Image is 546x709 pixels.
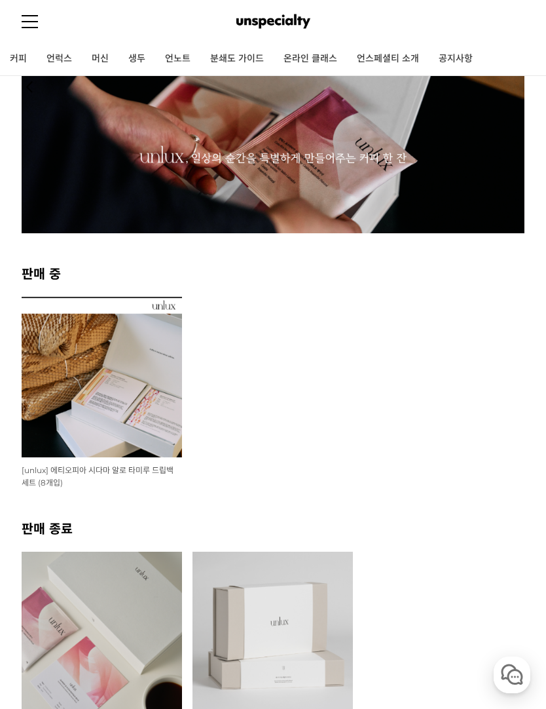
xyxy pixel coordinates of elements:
a: 생두 [118,43,155,75]
a: 머신 [82,43,118,75]
a: 언럭스 [37,43,82,75]
a: 뒤로가기 [22,79,37,96]
a: 온라인 클래스 [274,43,347,75]
h2: 판매 종료 [22,518,524,537]
img: [unlux] 에티오피아 시다마 알로 타미루 드립백 세트 (8개입) [22,297,182,457]
a: 분쇄도 가이드 [200,43,274,75]
h2: 판매 중 [22,263,524,282]
a: 언스페셜티 소개 [347,43,429,75]
a: 언노트 [155,43,200,75]
img: unlux-landing-desktop-250507b.png [22,76,524,233]
a: 공지사항 [429,43,482,75]
img: 언스페셜티 몰 [236,12,310,31]
a: [unlux] 에티오피아 시다마 알로 타미루 드립백 세트 (8개입) [22,465,173,488]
